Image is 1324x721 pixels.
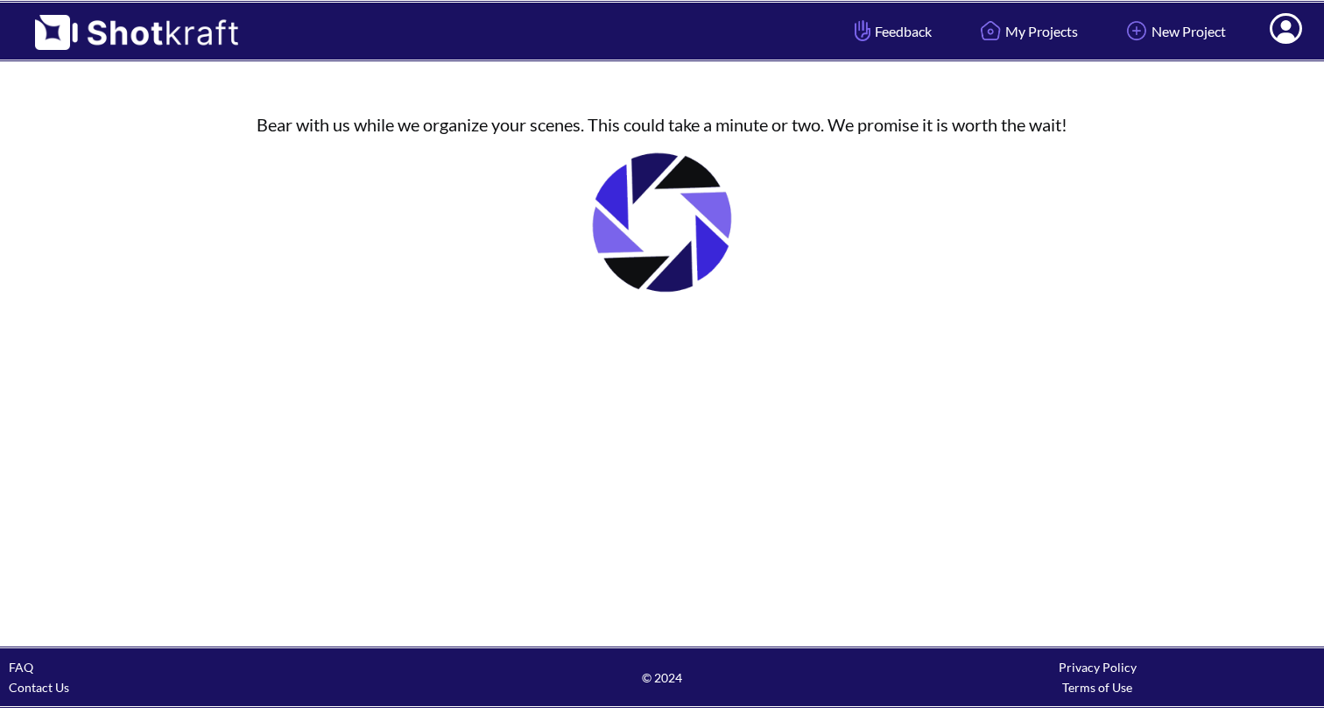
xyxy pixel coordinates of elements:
span: © 2024 [444,668,879,688]
a: FAQ [9,660,33,675]
img: Home Icon [975,16,1005,46]
span: Feedback [850,21,932,41]
a: New Project [1109,8,1239,54]
div: Terms of Use [880,677,1315,697]
a: Contact Us [9,680,69,695]
a: My Projects [962,8,1091,54]
img: Add Icon [1122,16,1151,46]
div: Privacy Policy [880,657,1315,677]
img: Loading.. [574,135,750,310]
img: Hand Icon [850,16,875,46]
